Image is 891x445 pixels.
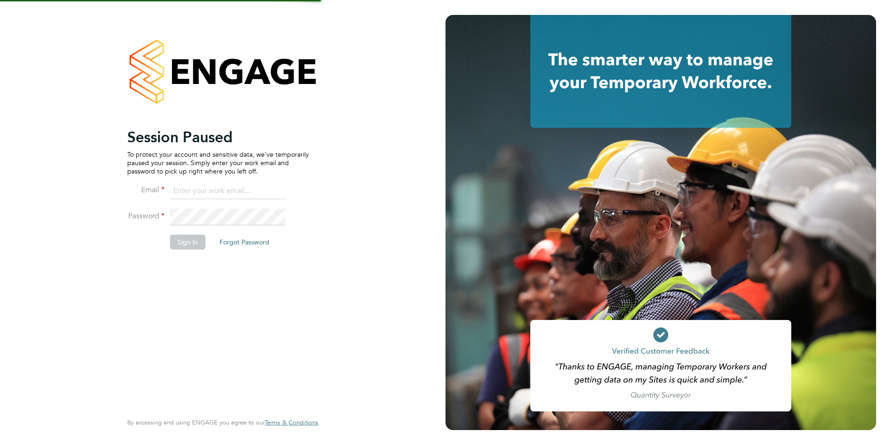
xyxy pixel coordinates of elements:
button: Forgot Password [212,235,277,250]
span: Terms & Conditions [265,418,318,426]
input: Enter your work email... [170,183,285,200]
label: Password [127,211,164,221]
p: To protect your account and sensitive data, we've temporarily paused your session. Simply enter y... [127,150,309,176]
label: Email [127,185,164,195]
h2: Session Paused [127,128,309,146]
span: By accessing and using ENGAGE you agree to our [127,418,318,426]
button: Sign In [170,235,206,250]
a: Terms & Conditions [265,419,318,426]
